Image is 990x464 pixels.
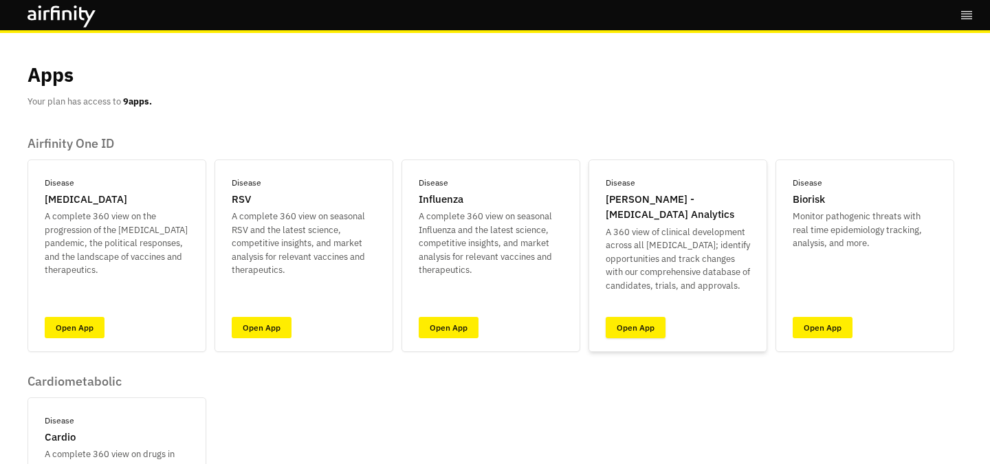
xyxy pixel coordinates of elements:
[45,177,74,189] p: Disease
[419,210,563,277] p: A complete 360 view on seasonal Influenza and the latest science, competitive insights, and marke...
[232,192,251,208] p: RSV
[606,192,750,223] p: [PERSON_NAME] - [MEDICAL_DATA] Analytics
[793,177,822,189] p: Disease
[27,136,954,151] p: Airfinity One ID
[45,210,189,277] p: A complete 360 view on the progression of the [MEDICAL_DATA] pandemic, the political responses, a...
[419,317,478,338] a: Open App
[232,317,291,338] a: Open App
[45,430,76,445] p: Cardio
[419,177,448,189] p: Disease
[419,192,463,208] p: Influenza
[27,374,206,389] p: Cardiometabolic
[793,210,937,250] p: Monitor pathogenic threats with real time epidemiology tracking, analysis, and more.
[45,415,74,427] p: Disease
[232,177,261,189] p: Disease
[27,60,74,89] p: Apps
[606,317,665,338] a: Open App
[27,95,152,109] p: Your plan has access to
[606,177,635,189] p: Disease
[45,192,127,208] p: [MEDICAL_DATA]
[793,192,825,208] p: Biorisk
[123,96,152,107] b: 9 apps.
[45,317,104,338] a: Open App
[606,225,750,293] p: A 360 view of clinical development across all [MEDICAL_DATA]; identify opportunities and track ch...
[232,210,376,277] p: A complete 360 view on seasonal RSV and the latest science, competitive insights, and market anal...
[793,317,852,338] a: Open App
